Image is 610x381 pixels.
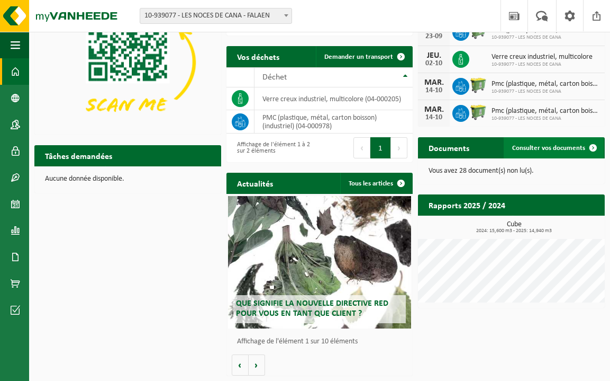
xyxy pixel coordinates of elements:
span: 10-939077 - LES NOCES DE CANA [491,116,599,122]
h2: Vos déchets [226,46,290,67]
p: Aucune donnée disponible. [45,175,211,183]
h2: Actualités [226,173,284,193]
td: PMC (plastique, métal, carton boisson) (industriel) (04-000978) [254,110,413,134]
span: 10-939077 - LES NOCES DE CANA [491,61,593,68]
h2: Documents [418,137,480,158]
span: 2024: 15,600 m3 - 2025: 14,940 m3 [423,228,605,234]
td: verre creux industriel, multicolore (04-000205) [254,87,413,110]
a: Tous les articles [340,173,412,194]
div: MAR. [423,78,444,87]
span: Déchet [262,73,287,82]
div: 23-09 [423,33,444,40]
button: Vorige [232,355,249,376]
div: Affichage de l'élément 1 à 2 sur 2 éléments [232,136,314,160]
p: Vous avez 28 document(s) non lu(s). [429,167,594,175]
button: Previous [353,137,370,158]
span: Consulter vos documents [512,145,585,152]
span: 10-939077 - LES NOCES DE CANA [491,88,599,95]
a: Consulter les rapports [513,215,604,236]
span: Que signifie la nouvelle directive RED pour vous en tant que client ? [236,299,388,318]
a: Demander un transport [316,46,412,67]
span: 10-939077 - LES NOCES DE CANA [491,34,599,41]
div: MAR. [423,105,444,114]
h2: Tâches demandées [34,145,123,166]
div: 14-10 [423,114,444,121]
button: Next [391,137,407,158]
p: Affichage de l'élément 1 sur 10 éléments [237,338,408,345]
h3: Cube [423,221,605,234]
img: WB-0660-HPE-GN-50 [469,103,487,121]
span: Pmc (plastique, métal, carton boisson) (industriel) [491,80,599,88]
span: Pmc (plastique, métal, carton boisson) (industriel) [491,107,599,116]
h2: Rapports 2025 / 2024 [418,194,516,215]
span: 10-939077 - LES NOCES DE CANA - FALAEN [140,8,292,24]
span: Verre creux industriel, multicolore [491,53,593,61]
a: Consulter vos documents [504,137,604,158]
div: JEU. [423,51,444,60]
a: Que signifie la nouvelle directive RED pour vous en tant que client ? [228,196,411,329]
button: Volgende [249,355,265,376]
img: WB-0660-HPE-GN-50 [469,76,487,94]
button: 1 [370,137,391,158]
div: 02-10 [423,60,444,67]
span: 10-939077 - LES NOCES DE CANA - FALAEN [140,8,292,23]
div: 14-10 [423,87,444,94]
span: Demander un transport [324,54,393,60]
